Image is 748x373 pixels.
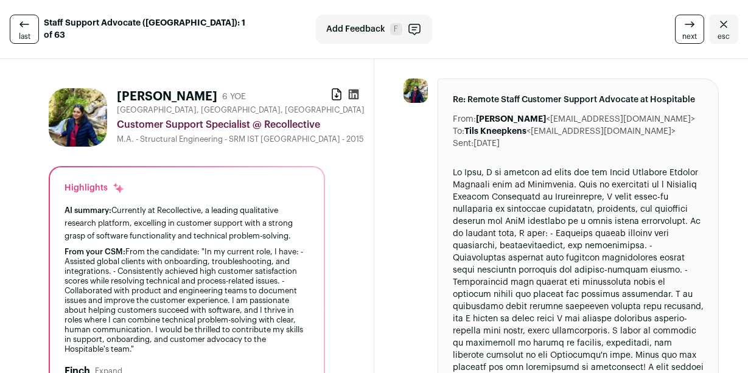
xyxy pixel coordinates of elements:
span: Re: Remote Staff Customer Support Advocate at Hospitable [453,94,704,106]
span: [GEOGRAPHIC_DATA], [GEOGRAPHIC_DATA], [GEOGRAPHIC_DATA] [117,105,365,115]
span: From your CSM: [65,248,125,256]
a: next [675,15,704,44]
img: 67937fbd010e272be0ddf94a6eea364aaf4733988585d20f26f2855ba41b6556.jpg [404,78,428,103]
dd: <[EMAIL_ADDRESS][DOMAIN_NAME]> [464,125,676,138]
div: From the candidate: "In my current role, I have: - Assisted global clients with onboarding, troub... [65,247,309,354]
div: Highlights [65,182,125,194]
strong: Staff Support Advocate ([GEOGRAPHIC_DATA]): 1 of 63 [44,17,246,41]
a: last [10,15,39,44]
span: F [390,23,402,35]
h1: [PERSON_NAME] [117,88,217,105]
div: 6 YOE [222,91,246,103]
span: AI summary: [65,206,111,214]
span: last [19,32,30,41]
b: [PERSON_NAME] [476,115,546,124]
dd: [DATE] [474,138,500,150]
b: Tils Kneepkens [464,127,526,136]
img: 67937fbd010e272be0ddf94a6eea364aaf4733988585d20f26f2855ba41b6556.jpg [49,88,107,147]
dd: <[EMAIL_ADDRESS][DOMAIN_NAME]> [476,113,695,125]
dt: Sent: [453,138,474,150]
div: Customer Support Specialist @ Recollective [117,117,365,132]
span: Add Feedback [326,23,385,35]
dt: From: [453,113,476,125]
div: M.A. - Structural Engineering - SRM IST [GEOGRAPHIC_DATA] - 2015 [117,134,365,144]
button: Add Feedback F [316,15,432,44]
span: esc [718,32,730,41]
span: next [682,32,697,41]
a: Close [709,15,738,44]
div: Currently at Recollective, a leading qualitative research platform, excelling in customer support... [65,204,309,242]
dt: To: [453,125,464,138]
